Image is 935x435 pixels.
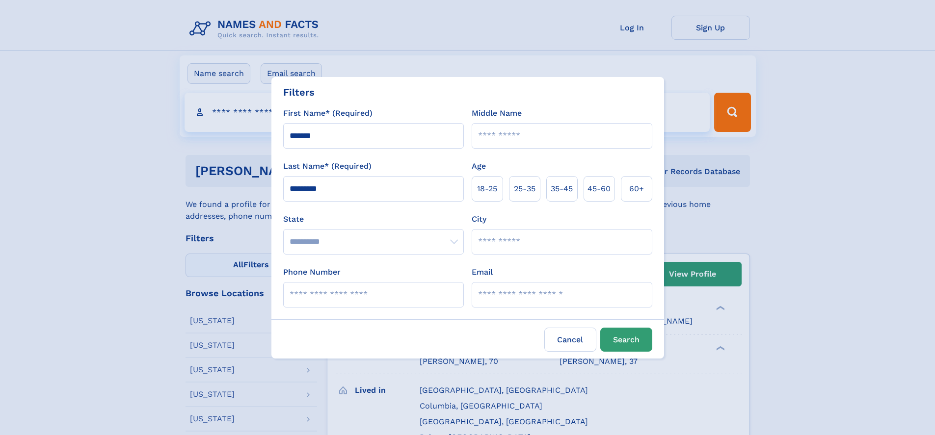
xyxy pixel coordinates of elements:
[477,183,497,195] span: 18‑25
[600,328,652,352] button: Search
[472,160,486,172] label: Age
[472,266,493,278] label: Email
[551,183,573,195] span: 35‑45
[283,85,315,100] div: Filters
[629,183,644,195] span: 60+
[472,107,522,119] label: Middle Name
[472,213,486,225] label: City
[283,160,372,172] label: Last Name* (Required)
[283,107,373,119] label: First Name* (Required)
[588,183,611,195] span: 45‑60
[514,183,535,195] span: 25‑35
[544,328,596,352] label: Cancel
[283,266,341,278] label: Phone Number
[283,213,464,225] label: State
